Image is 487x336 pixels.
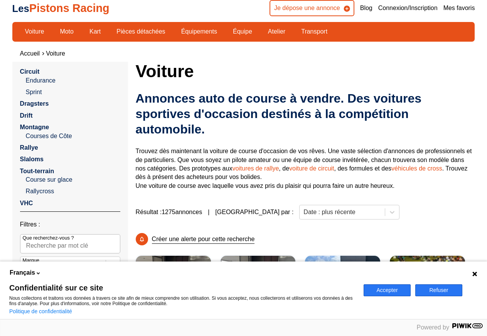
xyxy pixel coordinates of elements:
[20,234,120,253] input: Que recherchez-vous ?
[417,324,450,331] span: Powered by
[10,268,35,277] span: Français
[136,147,475,190] p: Trouvez dès maintenant la voiture de course d'occasion de vos rêves. Une vaste sélection d'annonc...
[20,144,38,151] a: Rallye
[305,256,380,314] a: Golf GTI TCR SEQ Sequential Gearbox Engstler Volkswagen[GEOGRAPHIC_DATA]
[46,50,65,57] a: Voiture
[221,256,296,314] a: Volkswagen Golf 7R49
[26,187,120,196] a: Rallycross
[136,62,475,80] h1: Voiture
[136,256,211,314] img: Mini 3 JCW
[221,256,296,314] img: Volkswagen Golf 7R
[136,256,211,314] a: Mini 3 JCW49
[55,25,79,38] a: Moto
[20,25,49,38] a: Voiture
[23,235,74,241] p: Que recherchez-vous ?
[12,3,29,14] span: Les
[289,165,334,172] a: voiture de circuit
[263,25,290,38] a: Atelier
[111,25,170,38] a: Pièces détachées
[390,256,465,314] img: Honda Integra Type R
[9,308,72,314] a: Politique de confidentialité
[20,124,49,130] a: Montagne
[152,235,255,244] p: Créer une alerte pour cette recherche
[26,176,120,184] a: Course sur glace
[228,25,257,38] a: Équipe
[215,208,293,216] p: [GEOGRAPHIC_DATA] par :
[20,168,54,174] a: Tout-terrain
[20,100,49,107] a: Dragsters
[136,91,475,137] h2: Annonces auto de course à vendre. Des voitures sportives d'occasion destinés à la compétition aut...
[305,256,380,314] img: Golf GTI TCR SEQ Sequential Gearbox Engstler Volkswagen
[23,257,39,264] p: Marque
[232,165,279,172] a: voitures de rallye
[20,112,33,119] a: Drift
[136,208,202,216] span: Résultat : 1275 annonces
[26,76,120,85] a: Endurance
[208,208,209,216] span: |
[26,88,120,96] a: Sprint
[84,25,106,38] a: Kart
[296,25,332,38] a: Transport
[9,295,354,306] p: Nous collectons et traitons vos données à travers ce site afin de mieux comprendre son utilisatio...
[26,132,120,140] a: Courses de Côte
[391,165,442,172] a: véhicules de cross
[378,4,438,12] a: Connexion/Inscription
[20,50,40,57] a: Accueil
[20,200,33,206] a: VHC
[20,220,120,229] p: Filtres :
[12,2,110,14] a: LesPistons Racing
[390,256,465,314] a: Honda Integra Type R[GEOGRAPHIC_DATA]
[20,68,40,75] a: Circuit
[9,284,354,292] span: Confidentialité sur ce site
[443,4,475,12] a: Mes favoris
[360,4,372,12] a: Blog
[176,25,222,38] a: Équipements
[20,156,44,162] a: Slaloms
[364,284,411,296] button: Accepter
[415,284,462,296] button: Refuser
